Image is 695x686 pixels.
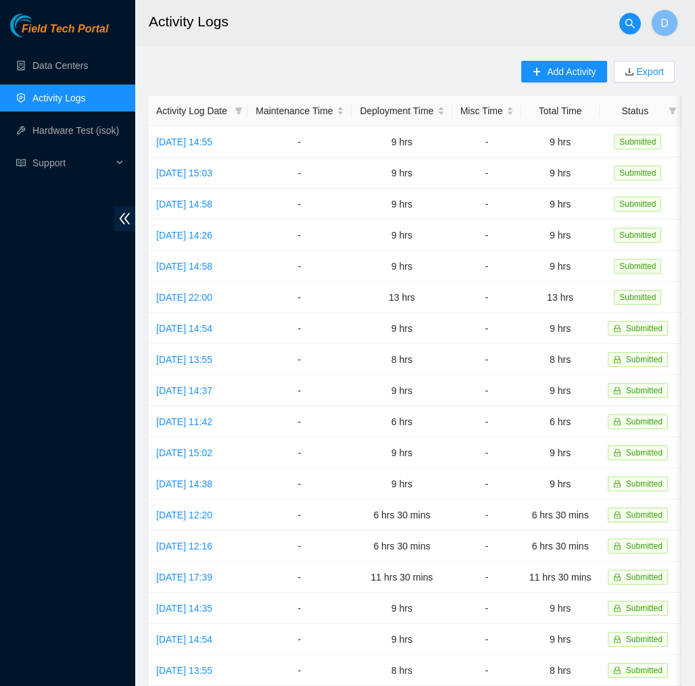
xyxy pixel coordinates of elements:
span: lock [613,635,621,643]
span: filter [669,107,677,115]
span: filter [235,107,243,115]
td: 6 hrs [352,406,452,437]
span: Submitted [626,510,663,520]
td: - [247,313,352,344]
td: 9 hrs [352,126,452,157]
span: lock [613,387,621,395]
td: 9 hrs [352,468,452,499]
td: - [452,531,521,562]
td: 13 hrs [352,282,452,313]
td: 11 hrs 30 mins [352,562,452,593]
span: lock [613,604,621,612]
td: 9 hrs [521,220,600,251]
td: 9 hrs [521,313,600,344]
span: filter [232,101,245,121]
span: lock [613,542,621,550]
a: [DATE] 13:55 [156,665,212,676]
span: lock [613,511,621,519]
td: 11 hrs 30 mins [521,562,600,593]
span: lock [613,324,621,333]
td: - [452,468,521,499]
td: 6 hrs 30 mins [352,499,452,531]
a: Export [634,66,664,77]
td: 13 hrs [521,282,600,313]
td: - [452,593,521,624]
td: - [452,220,521,251]
td: - [452,189,521,220]
td: 9 hrs [521,437,600,468]
td: 8 hrs [352,344,452,375]
span: Submitted [626,604,663,613]
a: Hardware Test (isok) [32,125,119,136]
a: Activity Logs [32,93,86,103]
span: filter [666,101,679,121]
span: Status [607,103,663,118]
span: plus [532,67,542,78]
a: [DATE] 17:39 [156,572,212,583]
a: [DATE] 14:54 [156,323,212,334]
td: - [452,375,521,406]
td: 9 hrs [352,157,452,189]
td: - [247,406,352,437]
a: [DATE] 14:35 [156,603,212,614]
span: lock [613,356,621,364]
td: 8 hrs [352,655,452,686]
td: - [452,562,521,593]
a: [DATE] 22:00 [156,292,212,303]
td: - [247,499,352,531]
td: 9 hrs [521,624,600,655]
td: 9 hrs [352,189,452,220]
td: 9 hrs [521,189,600,220]
td: - [247,437,352,468]
span: lock [613,449,621,457]
span: Submitted [626,572,663,582]
a: Akamai TechnologiesField Tech Portal [10,24,108,42]
a: [DATE] 14:58 [156,261,212,272]
td: - [247,251,352,282]
span: Support [32,149,112,176]
a: [DATE] 14:38 [156,479,212,489]
td: - [247,624,352,655]
span: Submitted [626,635,663,644]
td: - [452,499,521,531]
a: [DATE] 14:26 [156,230,212,241]
a: [DATE] 12:20 [156,510,212,520]
span: Submitted [626,324,663,333]
td: - [247,562,352,593]
a: [DATE] 14:54 [156,634,212,645]
span: Submitted [626,355,663,364]
span: Activity Log Date [156,103,229,118]
td: - [247,375,352,406]
td: 9 hrs [521,157,600,189]
button: downloadExport [614,61,675,82]
button: D [651,9,678,36]
td: - [247,655,352,686]
span: lock [613,666,621,675]
span: Submitted [614,166,661,180]
span: Submitted [626,541,663,551]
td: - [452,344,521,375]
td: - [452,624,521,655]
td: 9 hrs [521,251,600,282]
td: 9 hrs [521,593,600,624]
a: [DATE] 14:37 [156,385,212,396]
td: 8 hrs [521,344,600,375]
td: 8 hrs [521,655,600,686]
span: read [16,158,26,168]
span: Submitted [626,448,663,458]
td: 9 hrs [521,126,600,157]
td: 9 hrs [521,375,600,406]
span: lock [613,480,621,488]
td: 9 hrs [352,220,452,251]
span: Submitted [614,228,661,243]
span: Field Tech Portal [22,23,108,36]
span: Submitted [614,259,661,274]
span: Submitted [626,666,663,675]
span: lock [613,573,621,581]
span: Submitted [626,417,663,426]
td: - [247,531,352,562]
td: 6 hrs 30 mins [521,499,600,531]
a: Data Centers [32,60,88,71]
button: search [619,13,641,34]
a: [DATE] 15:02 [156,447,212,458]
